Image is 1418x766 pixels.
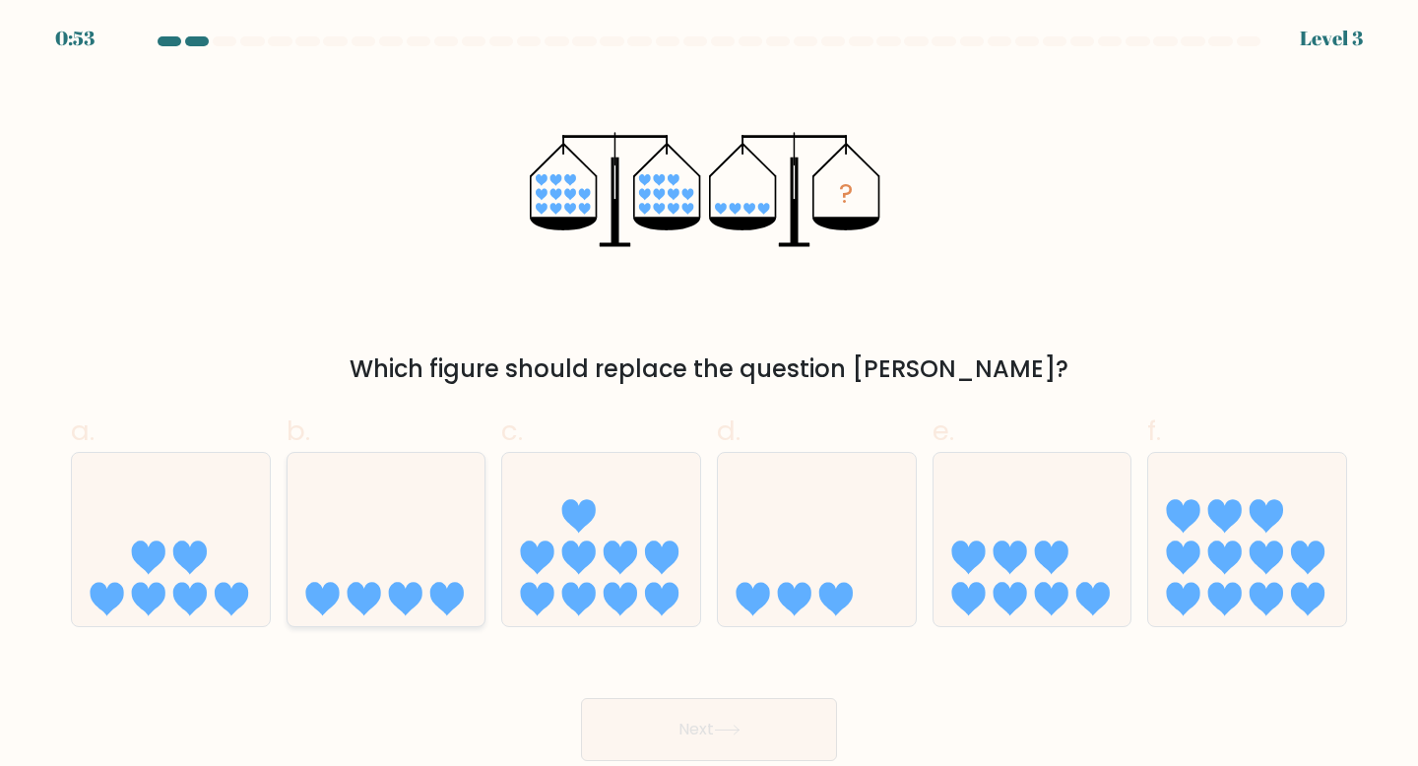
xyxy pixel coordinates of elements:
div: Level 3 [1300,24,1363,53]
span: a. [71,412,95,450]
tspan: ? [839,174,853,213]
div: Which figure should replace the question [PERSON_NAME]? [83,351,1335,387]
span: f. [1147,412,1161,450]
span: b. [287,412,310,450]
span: e. [933,412,954,450]
span: c. [501,412,523,450]
span: d. [717,412,741,450]
button: Next [581,698,837,761]
div: 0:53 [55,24,95,53]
